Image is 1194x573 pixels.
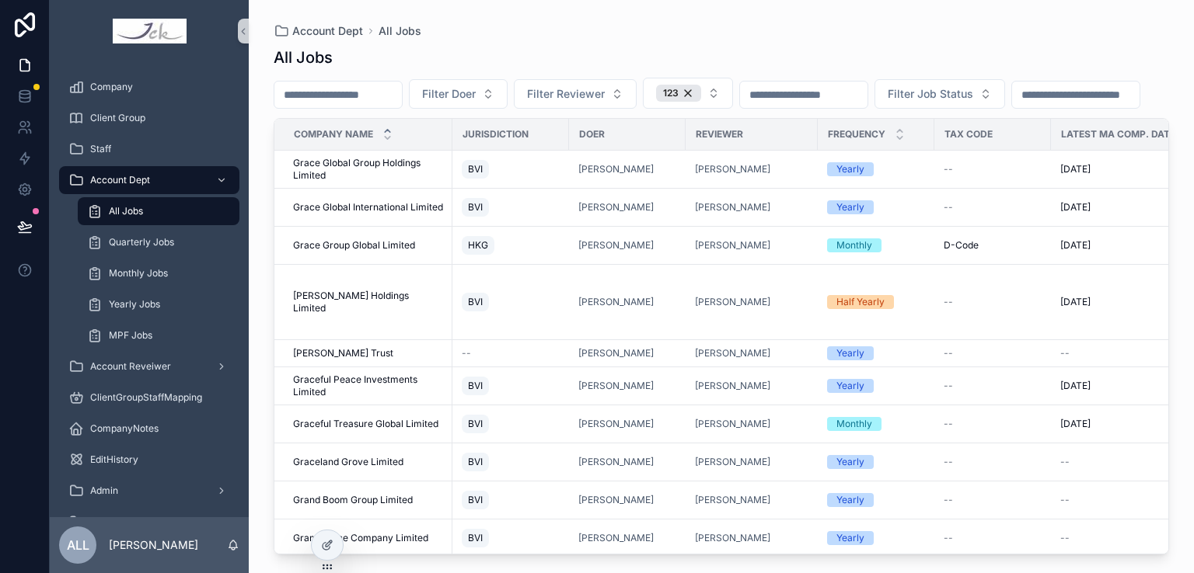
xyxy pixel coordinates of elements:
span: -- [944,201,953,214]
a: Graceful Peace Investments Limited [293,373,443,398]
span: [PERSON_NAME] [578,456,654,468]
a: [PERSON_NAME] [695,532,808,544]
a: [PERSON_NAME] [695,380,770,392]
a: [PERSON_NAME] [695,239,808,252]
a: [PERSON_NAME] [578,494,654,506]
a: BVI [462,290,560,314]
span: Staff [90,143,111,155]
div: Monthly [836,238,872,252]
span: Grace Group Global Limited [293,239,415,252]
span: Yearly Jobs [109,298,160,311]
a: [PERSON_NAME] [695,456,808,468]
span: [PERSON_NAME] [695,456,770,468]
a: [PERSON_NAME] [578,296,654,308]
a: [PERSON_NAME] [578,163,676,175]
span: [PERSON_NAME] [578,532,654,544]
a: -- [944,347,1042,359]
a: Quarterly Jobs [78,228,239,256]
a: [PERSON_NAME] [695,296,770,308]
span: BVI [468,201,483,214]
a: -- [944,494,1042,506]
span: Tax Code [944,128,993,141]
span: BVI [468,380,483,392]
span: [DATE] [1060,380,1091,392]
div: Monthly [836,417,872,431]
span: Account Dept [90,174,150,186]
a: [PERSON_NAME] [578,201,676,214]
span: Frequency [828,128,885,141]
a: Half Yearly [827,295,925,309]
span: BVI [468,296,483,308]
span: -- [1060,494,1070,506]
a: [PERSON_NAME] [578,380,676,392]
a: Yearly [827,200,925,214]
span: [PERSON_NAME] Trust [293,347,393,359]
span: 123 [663,87,679,99]
span: Grand Force Company Limited [293,532,428,544]
span: All Jobs [379,23,421,39]
a: MPF Jobs [78,321,239,349]
div: Yearly [836,493,864,507]
span: [DATE] [1060,201,1091,214]
a: BVI [462,488,560,512]
span: Grace Global International Limited [293,201,443,214]
a: [PERSON_NAME] [578,201,654,214]
span: -- [944,380,953,392]
span: BVI [468,163,483,175]
a: [PERSON_NAME] [695,532,770,544]
a: [PERSON_NAME] [578,239,654,252]
div: Yearly [836,346,864,360]
a: [PERSON_NAME] [578,532,676,544]
a: [PERSON_NAME] [578,239,676,252]
a: [PERSON_NAME] [578,494,676,506]
a: -- [944,380,1042,392]
a: -- [944,532,1042,544]
a: Monthly [827,238,925,252]
a: [PERSON_NAME] [695,347,770,359]
span: Latest MA Comp. Date [1061,128,1175,141]
a: [PERSON_NAME] [578,296,676,308]
span: D-Code [944,239,979,252]
a: Grand Force Company Limited [293,532,443,544]
a: [PERSON_NAME] [695,163,770,175]
span: Quarterly Jobs [109,236,174,248]
div: Yearly [836,455,864,469]
a: [PERSON_NAME] [578,456,676,468]
button: Select Button [514,79,637,109]
div: Yearly [836,200,864,214]
span: Graceland Grove Limited [293,456,403,468]
a: -- [944,201,1042,214]
a: BVI [462,526,560,550]
a: -- [944,456,1042,468]
span: [DATE] [1060,418,1091,430]
span: CompanyNotes [90,422,159,435]
img: App logo [113,19,187,43]
span: [PERSON_NAME] [578,380,654,392]
a: [PERSON_NAME] [578,347,676,359]
div: Half Yearly [836,295,885,309]
span: Filter Reviewer [527,86,605,102]
span: [DATE] [1060,296,1091,308]
a: Yearly [827,162,925,176]
span: Reviewer [696,128,743,141]
span: HKG [468,239,488,252]
a: Graceland Grove Limited [293,456,443,468]
a: Monthly Jobs [78,259,239,287]
p: [PERSON_NAME] [109,537,198,553]
span: -- [944,494,953,506]
a: [PERSON_NAME] [578,163,654,175]
a: BVI [462,412,560,436]
a: [PERSON_NAME] [695,418,770,430]
span: -- [462,347,471,359]
a: [PERSON_NAME] Holdings Limited [293,290,443,314]
a: [PERSON_NAME] [695,418,808,430]
span: MPF Jobs [109,329,152,342]
span: Filter Doer [422,86,476,102]
div: Yearly [836,531,864,545]
a: Graceful Treasure Global Limited [293,418,443,430]
span: [PERSON_NAME] [695,239,770,252]
a: Yearly [827,531,925,545]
